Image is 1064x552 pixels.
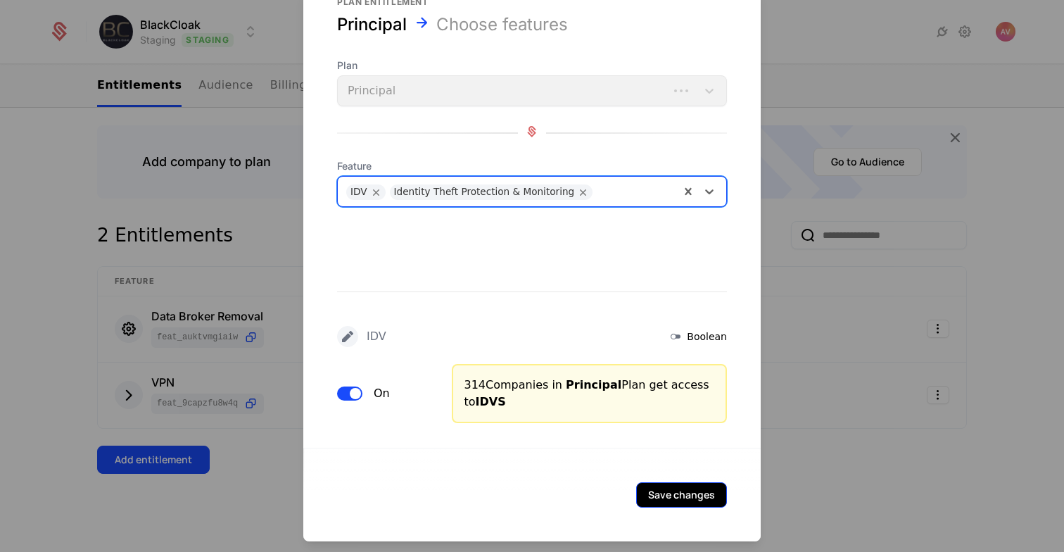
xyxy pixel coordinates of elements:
[436,13,568,36] div: Choose features
[337,13,407,36] div: Principal
[476,395,506,408] span: IDVS
[394,184,575,200] div: Identity Theft Protection & Monitoring
[636,482,727,508] button: Save changes
[367,331,386,342] div: IDV
[374,385,390,402] label: On
[566,378,621,391] span: Principal
[687,330,727,344] span: Boolean
[337,58,727,73] span: Plan
[574,184,593,200] div: Remove Identity Theft Protection & Monitoring
[367,184,386,200] div: Remove IDV
[337,159,727,173] span: Feature
[350,184,367,200] div: IDV
[464,377,715,410] div: 314 Companies in Plan get access to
